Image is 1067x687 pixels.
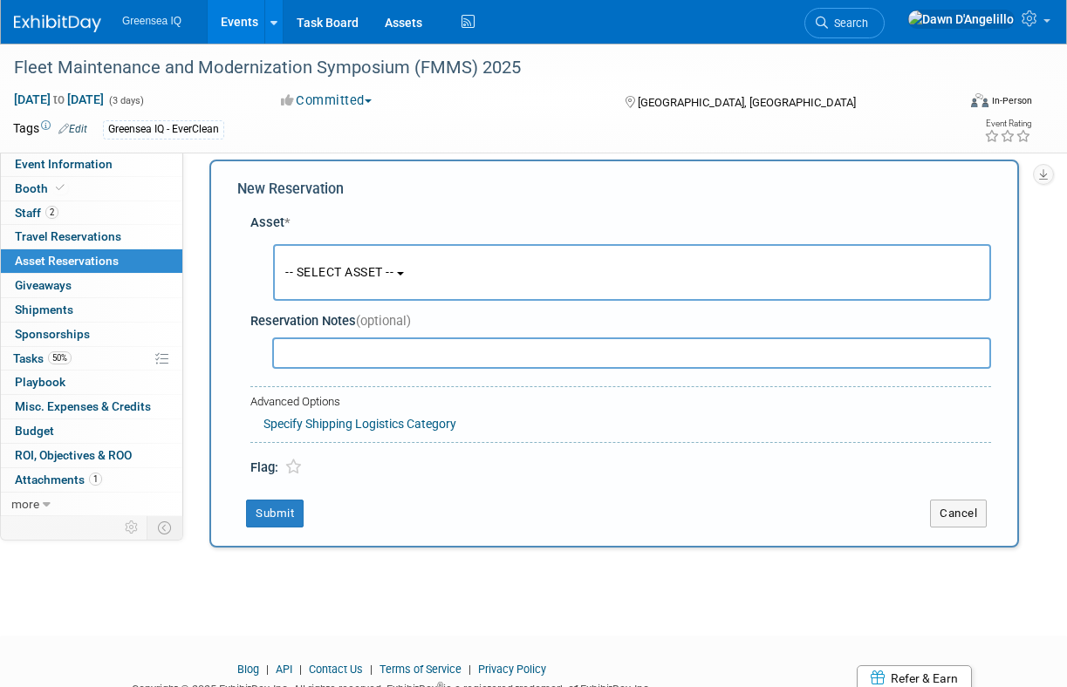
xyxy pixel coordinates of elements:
[1,298,182,322] a: Shipments
[147,516,183,539] td: Toggle Event Tabs
[246,500,304,527] button: Submit
[13,92,105,107] span: [DATE] [DATE]
[1,153,182,176] a: Event Information
[1,347,182,371] a: Tasks50%
[1,371,182,394] a: Playbook
[638,96,856,109] span: [GEOGRAPHIC_DATA], [GEOGRAPHIC_DATA]
[250,394,991,411] div: Advanced Options
[275,92,379,110] button: Committed
[250,459,278,475] span: Flag:
[1,177,182,201] a: Booth
[15,448,132,462] span: ROI, Objectives & ROO
[930,500,987,527] button: Cancel
[295,663,306,676] span: |
[273,244,991,301] button: -- SELECT ASSET --
[250,312,991,330] div: Reservation Notes
[107,95,144,106] span: (3 days)
[991,94,1032,107] div: In-Person
[122,15,181,27] span: Greensea IQ
[884,91,1032,117] div: Event Format
[250,214,991,232] div: Asset
[15,303,73,316] span: Shipments
[89,473,102,486] span: 1
[15,229,121,243] span: Travel Reservations
[276,663,292,676] a: API
[11,497,39,511] span: more
[1,201,182,225] a: Staff2
[1,323,182,346] a: Sponsorships
[366,663,377,676] span: |
[103,120,224,139] div: Greensea IQ - EverClean
[45,206,58,219] span: 2
[15,473,102,486] span: Attachments
[984,119,1031,128] div: Event Rating
[285,265,393,279] span: -- SELECT ASSET --
[1,493,182,516] a: more
[15,157,113,171] span: Event Information
[13,119,87,139] td: Tags
[971,93,988,107] img: Format-Inperson.png
[15,254,119,268] span: Asset Reservations
[8,52,945,84] div: Fleet Maintenance and Modernization Symposium (FMMS) 2025
[1,444,182,467] a: ROI, Objectives & ROO
[15,278,72,292] span: Giveaways
[51,92,67,106] span: to
[15,375,65,389] span: Playbook
[804,8,885,38] a: Search
[15,327,90,341] span: Sponsorships
[263,417,456,431] a: Specify Shipping Logistics Category
[13,351,72,365] span: Tasks
[907,10,1015,29] img: Dawn D'Angelillo
[15,206,58,220] span: Staff
[1,249,182,273] a: Asset Reservations
[1,274,182,297] a: Giveaways
[1,419,182,443] a: Budget
[478,663,546,676] a: Privacy Policy
[237,180,344,197] span: New Reservation
[15,399,151,413] span: Misc. Expenses & Credits
[56,183,65,193] i: Booth reservation complete
[828,17,868,30] span: Search
[48,351,72,364] span: 50%
[1,468,182,492] a: Attachments1
[15,181,68,195] span: Booth
[14,15,101,32] img: ExhibitDay
[1,225,182,248] a: Travel Reservations
[237,663,259,676] a: Blog
[117,516,147,539] td: Personalize Event Tab Strip
[464,663,475,676] span: |
[380,663,462,676] a: Terms of Service
[262,663,273,676] span: |
[58,123,87,135] a: Edit
[356,313,411,329] span: (optional)
[15,424,54,438] span: Budget
[309,663,363,676] a: Contact Us
[1,395,182,418] a: Misc. Expenses & Credits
